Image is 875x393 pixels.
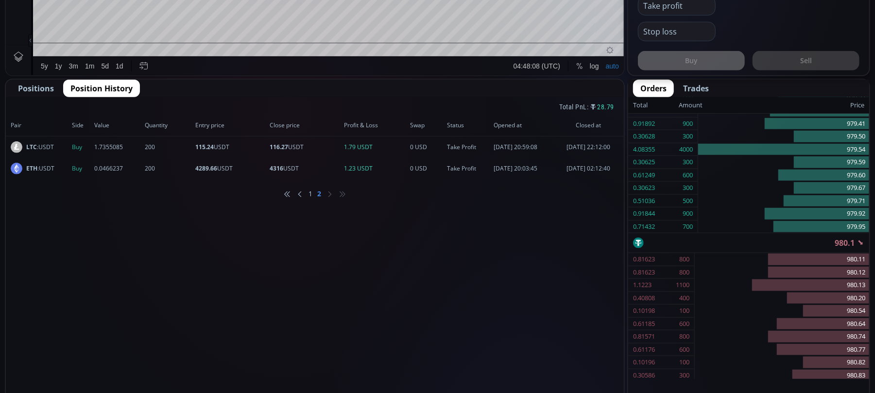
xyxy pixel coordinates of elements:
span: USDT [195,143,267,152]
div: 600 [679,318,689,330]
span: 1.79 USDT [344,143,407,152]
div: 800 [679,253,689,266]
div: Clone, Copy [103,26,121,45]
div: Total PnL: [6,97,624,115]
div: 600 [679,343,689,356]
span: 200 [145,143,192,152]
div: 900 [683,207,693,220]
div: 979.95 [698,221,869,233]
span: Buy [72,164,91,173]
button: Trades [676,80,716,97]
span: Side [72,121,91,130]
div: 992.90 [145,24,164,31]
div: Binance Coin [63,22,115,31]
span: Take Profit [447,164,491,173]
div: 0.91844 [633,207,655,220]
div: 980.1 [628,233,869,253]
div: Price [703,99,864,112]
span: Value [94,121,142,130]
span: Swap [410,121,444,130]
div: 980.74 [695,330,869,343]
span: Entry price [195,121,267,130]
div: 979.67 [698,182,869,195]
span: Status [447,121,491,130]
span: Profit & Loss [344,121,407,130]
div: 1100 [676,279,689,291]
div: 1.1223 [633,279,652,291]
div: 0.40808 [633,292,655,305]
span: 1.7355085 [94,143,142,152]
div:  [9,130,17,139]
div: 0.51036 [633,195,655,207]
div: 0.61176 [633,343,655,356]
div: 980.12 [695,266,869,279]
div: 0.30623 [633,182,655,194]
div: 980.20 [695,292,869,305]
span: Buy [72,143,91,152]
div: 1D [48,22,63,31]
b: LTC [26,143,37,151]
div: 0.71432 [633,221,655,233]
div: 980.13 [695,279,869,292]
div: 980.83 [695,369,869,382]
b: 116.27 [270,143,288,151]
div: 0.30586 [633,369,655,382]
div: 0.61249 [633,169,655,182]
div: Lock [121,26,140,45]
span: USDT [270,164,341,173]
div: 980.64 [695,318,869,331]
span: :USDT [26,164,54,173]
span: Quantity [145,121,192,130]
span: :USDT [26,143,54,152]
span: Pair [11,121,69,130]
div: C [221,24,225,31]
div: 979.41 [698,118,869,131]
div: H [167,24,172,31]
span: 1.23 USDT [344,164,407,173]
div: 800 [679,266,689,279]
div: 980.10 [225,24,245,31]
div: BNB [32,22,48,31]
b: 115.24 [195,143,214,151]
div: Style [46,26,64,45]
span: Close price [270,121,341,130]
div: Market open [123,22,132,31]
div: 0.30628 [633,130,655,143]
div: Amount [679,99,703,112]
span: Trades [683,83,709,94]
div: 300 [679,369,689,382]
div: 900 [683,118,693,130]
button: Positions [11,80,61,97]
span: 0 USD [410,143,444,152]
span: [DATE] 22:12:00 [558,143,619,152]
span: Position History [70,83,133,94]
div: 800 [679,330,689,343]
button: Position History [63,80,140,97]
div: 980.54 [695,305,869,318]
div: Remove [159,26,178,45]
div: 300 [683,156,693,169]
div: 0.81571 [633,330,655,343]
span: [DATE] 02:12:40 [558,164,619,173]
div: Visual Order [84,26,102,45]
span: Take Profit [447,143,491,152]
div: Line tool width [27,26,45,45]
div: 4.08355 [633,143,655,156]
div: 980.77 [695,343,869,357]
span: 28.79 [598,102,615,112]
div: 979.71 [698,195,869,208]
div: 0.10196 [633,356,655,369]
div: 962.38 [198,24,218,31]
div: 4000 [679,143,693,156]
div: 100 [679,356,689,369]
div: Total [633,99,679,112]
span: [DATE] 20:59:08 [494,143,555,152]
div: 979.60 [698,169,869,182]
div: O [139,24,145,31]
span: USDT [195,164,267,173]
div: D [83,5,87,13]
span: 200 [145,164,192,173]
div: 997.40 [172,24,191,31]
div: 100 [679,305,689,317]
span: Orders [640,83,667,94]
